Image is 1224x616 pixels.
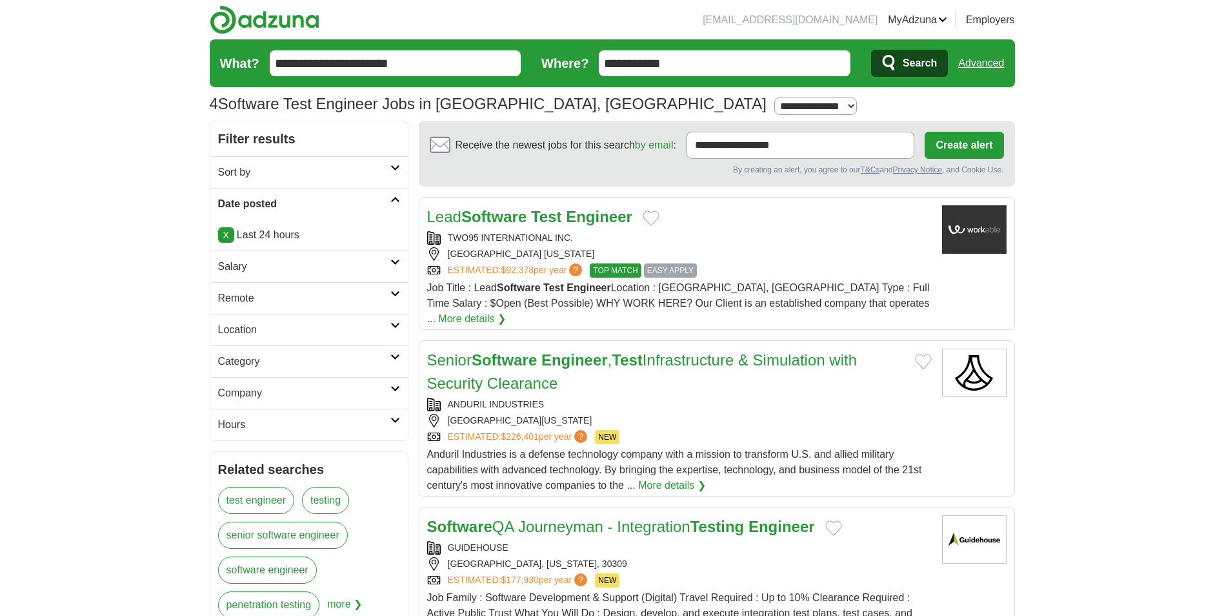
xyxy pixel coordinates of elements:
a: by email [635,139,674,150]
h2: Related searches [218,460,400,479]
strong: Engineer [541,351,608,369]
strong: Test [543,282,564,293]
strong: Engineer [567,282,610,293]
a: Employers [966,12,1015,28]
a: LeadSoftware Test Engineer [427,208,632,225]
strong: Test [531,208,562,225]
span: ? [569,263,582,276]
a: X [218,227,234,243]
h2: Remote [218,291,390,306]
span: $177,930 [501,575,538,585]
img: Adzuna logo [210,5,319,34]
button: Search [871,50,948,77]
a: software engineer [218,557,317,584]
a: More details ❯ [438,311,506,327]
span: TOP MATCH [590,263,641,278]
span: NEW [595,573,619,588]
strong: Software [472,351,537,369]
a: GUIDEHOUSE [448,542,508,553]
button: Add to favorite jobs [915,354,932,369]
h1: Software Test Engineer Jobs in [GEOGRAPHIC_DATA], [GEOGRAPHIC_DATA] [210,95,767,112]
h2: Hours [218,417,390,433]
div: [GEOGRAPHIC_DATA], [US_STATE], 30309 [427,557,932,571]
a: More details ❯ [638,478,706,493]
strong: Test [612,351,643,369]
a: senior software engineer [218,522,348,549]
h2: Salary [218,259,390,274]
a: ANDURIL INDUSTRIES [448,399,545,409]
h2: Category [218,354,390,369]
a: Company [210,377,408,409]
a: Sort by [210,156,408,188]
img: Company logo [942,205,1007,254]
a: Salary [210,251,408,282]
a: Category [210,345,408,377]
a: ESTIMATED:$92,378per year? [448,263,585,278]
a: Location [210,314,408,345]
a: Hours [210,409,408,440]
li: [EMAIL_ADDRESS][DOMAIN_NAME] [703,12,878,28]
strong: Software [427,518,492,535]
span: Anduril Industries is a defense technology company with a mission to transform U.S. and allied mi... [427,449,922,491]
span: Receive the newest jobs for this search : [456,138,676,153]
span: $92,378 [501,265,534,275]
a: Privacy Notice [892,165,942,174]
a: testing [302,487,349,514]
span: $226,401 [501,431,538,442]
h2: Company [218,385,390,401]
div: By creating an alert, you agree to our and , and Cookie Use. [430,164,1004,176]
a: SoftwareQA Journeyman - IntegrationTesting Engineer [427,518,815,535]
button: Add to favorite jobs [643,210,659,226]
label: What? [220,54,259,73]
img: Guidehouse logo [942,515,1007,564]
a: MyAdzuna [888,12,947,28]
span: Search [903,50,937,76]
a: test engineer [218,487,295,514]
span: ? [574,573,587,586]
button: Add to favorite jobs [825,520,842,536]
h2: Filter results [210,121,408,156]
span: NEW [595,430,619,444]
a: SeniorSoftware Engineer,TestInfrastructure & Simulation with Security Clearance [427,351,858,392]
label: Where? [541,54,588,73]
div: [GEOGRAPHIC_DATA] [US_STATE] [427,247,932,261]
span: ? [574,430,587,443]
a: Remote [210,282,408,314]
a: Advanced [958,50,1004,76]
div: [GEOGRAPHIC_DATA][US_STATE] [427,414,932,427]
strong: Software [461,208,527,225]
a: ESTIMATED:$177,930per year? [448,573,590,588]
button: Create alert [925,132,1003,159]
div: TWO95 INTERNATIONAL INC. [427,231,932,245]
a: ESTIMATED:$226,401per year? [448,430,590,444]
strong: Engineer [566,208,632,225]
strong: Software [497,282,541,293]
h2: Date posted [218,196,390,212]
span: EASY APPLY [644,263,697,278]
span: Job Title : Lead Location : [GEOGRAPHIC_DATA], [GEOGRAPHIC_DATA] Type : Full Time Salary : $Open ... [427,282,930,324]
span: 4 [210,92,218,116]
h2: Location [218,322,390,338]
p: Last 24 hours [218,227,400,243]
strong: Testing [690,518,745,535]
a: T&Cs [860,165,879,174]
a: Date posted [210,188,408,220]
img: ANDURIL INDUSTRIES logo [942,349,1007,397]
h2: Sort by [218,165,390,180]
strong: Engineer [748,518,815,535]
